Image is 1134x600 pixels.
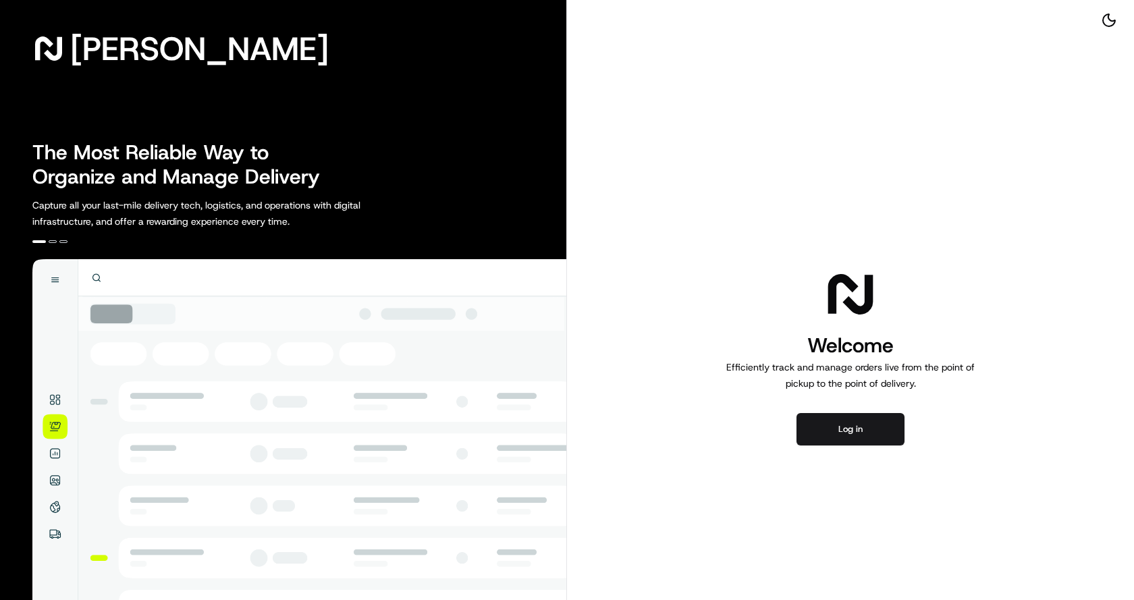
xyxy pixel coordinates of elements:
[32,197,421,229] p: Capture all your last-mile delivery tech, logistics, and operations with digital infrastructure, ...
[32,140,335,189] h2: The Most Reliable Way to Organize and Manage Delivery
[70,35,329,62] span: [PERSON_NAME]
[721,332,980,359] h1: Welcome
[796,413,905,445] button: Log in
[721,359,980,391] p: Efficiently track and manage orders live from the point of pickup to the point of delivery.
